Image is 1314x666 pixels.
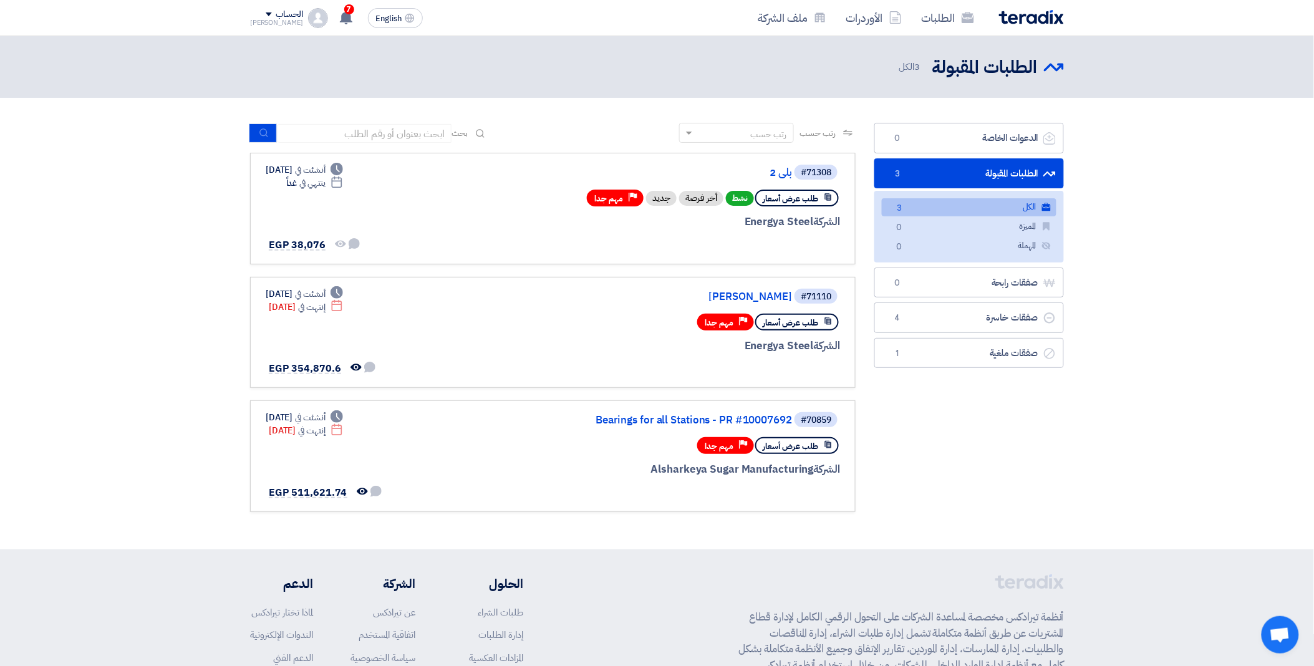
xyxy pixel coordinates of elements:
a: الكل [882,198,1056,216]
span: مهم جدا [705,440,733,452]
li: الحلول [453,574,523,593]
div: [DATE] [269,301,343,314]
div: #70859 [801,416,831,425]
a: طلبات الشراء [478,606,523,619]
div: الحساب [276,9,302,20]
a: الندوات الإلكترونية [250,628,313,642]
a: المزادات العكسية [469,651,523,665]
div: Open chat [1262,616,1299,654]
a: لماذا تختار تيرادكس [251,606,313,619]
span: ينتهي في [299,176,325,190]
span: 0 [890,132,905,145]
a: [PERSON_NAME] [543,291,792,302]
span: 1 [890,347,905,360]
a: المهملة [882,237,1056,255]
span: مهم جدا [594,193,623,205]
div: [DATE] [266,287,343,301]
a: الدعم الفني [273,651,313,665]
li: الشركة [350,574,415,593]
span: أنشئت في [295,163,325,176]
span: مهم جدا [705,317,733,329]
a: إدارة الطلبات [478,628,523,642]
div: Energya Steel [540,338,840,354]
span: 3 [892,202,907,215]
div: [DATE] [266,163,343,176]
span: رتب حسب [800,127,836,140]
span: 0 [892,221,907,234]
div: غداً [286,176,343,190]
span: الشركة [814,338,841,354]
a: الدعوات الخاصة0 [874,123,1064,153]
a: سياسة الخصوصية [350,651,415,665]
span: 4 [890,312,905,324]
span: أنشئت في [295,287,325,301]
span: إنتهت في [298,424,325,437]
div: Energya Steel [540,214,840,230]
span: الكل [899,60,922,74]
div: جديد [646,191,677,206]
a: بلي 2 [543,167,792,178]
div: [DATE] [269,424,343,437]
a: الأوردرات [836,3,912,32]
a: صفقات رابحة0 [874,268,1064,298]
div: Alsharkeya Sugar Manufacturing [540,461,840,478]
span: 3 [914,60,920,74]
span: EGP 354,870.6 [269,361,341,376]
span: 7 [344,4,354,14]
h2: الطلبات المقبولة [932,55,1038,80]
span: English [376,14,402,23]
span: EGP 511,621.74 [269,485,347,500]
span: طلب عرض أسعار [763,317,818,329]
span: الشركة [814,214,841,229]
span: 0 [892,241,907,254]
button: English [368,8,423,28]
span: الشركة [814,461,841,477]
a: ملف الشركة [748,3,836,32]
a: صفقات ملغية1 [874,338,1064,369]
div: #71110 [801,292,831,301]
div: [DATE] [266,411,343,424]
span: إنتهت في [298,301,325,314]
span: بحث [452,127,468,140]
span: EGP 38,076 [269,238,326,253]
div: أخر فرصة [679,191,723,206]
span: 0 [890,277,905,289]
div: [PERSON_NAME] [250,19,303,26]
span: نشط [726,191,754,206]
span: 3 [890,168,905,180]
span: أنشئت في [295,411,325,424]
div: #71308 [801,168,831,177]
a: Bearings for all Stations - PR #10007692 [543,415,792,426]
li: الدعم [250,574,313,593]
a: المميزة [882,218,1056,236]
a: عن تيرادكس [373,606,415,619]
a: الطلبات المقبولة3 [874,158,1064,189]
input: ابحث بعنوان أو رقم الطلب [277,124,452,143]
a: الطلبات [912,3,984,32]
a: صفقات خاسرة4 [874,302,1064,333]
span: طلب عرض أسعار [763,193,818,205]
div: رتب حسب [751,128,787,141]
a: اتفاقية المستخدم [359,628,415,642]
span: طلب عرض أسعار [763,440,818,452]
img: Teradix logo [999,10,1064,24]
img: profile_test.png [308,8,328,28]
